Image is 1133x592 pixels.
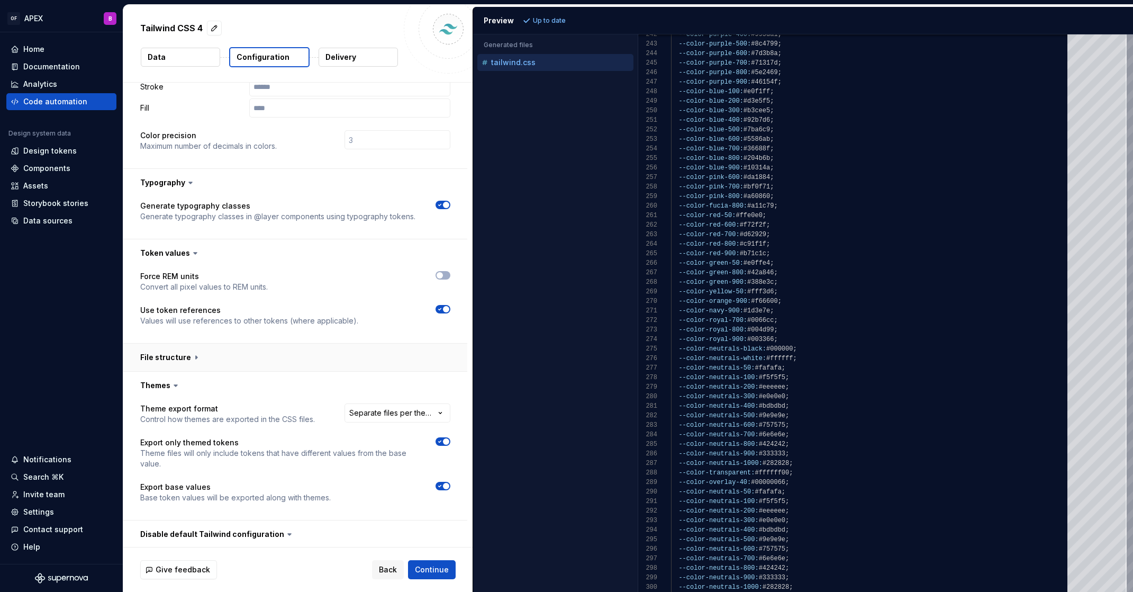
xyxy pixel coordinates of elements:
[751,78,777,86] span: #46154f
[638,535,657,544] div: 295
[758,545,785,553] span: #757575
[678,59,751,67] span: --color-purple-700:
[751,298,777,305] span: #f66600
[678,221,739,229] span: --color-red-600:
[785,412,789,419] span: ;
[785,374,789,381] span: ;
[141,48,220,67] button: Data
[638,439,657,449] div: 285
[638,49,657,58] div: 244
[415,564,449,575] span: Continue
[678,183,743,191] span: --color-pink-700:
[6,58,116,75] a: Documentation
[785,536,789,543] span: ;
[678,355,766,362] span: --color-neutrals-white:
[744,307,770,315] span: #1d3e7e
[638,459,657,468] div: 287
[678,164,743,172] span: --color-blue-900:
[785,517,789,524] span: ;
[638,297,657,306] div: 270
[744,116,770,124] span: #92b7d6
[638,163,657,173] div: 256
[140,141,277,151] p: Maximum number of decimals in colors.
[678,88,743,95] span: --color-blue-100:
[758,555,785,562] span: #6e6e6e
[777,69,781,76] span: ;
[678,126,743,133] span: --color-blue-500:
[766,231,770,238] span: ;
[638,77,657,87] div: 247
[638,249,657,258] div: 265
[774,317,777,324] span: ;
[491,58,536,67] p: tailwind.css
[6,451,116,468] button: Notifications
[23,472,64,482] div: Search ⌘K
[785,479,789,486] span: ;
[774,269,777,276] span: ;
[140,211,415,222] p: Generate typography classes in @layer components using typography tokens.
[23,44,44,55] div: Home
[678,374,758,381] span: --color-neutrals-100:
[638,144,657,154] div: 254
[751,50,777,57] span: #7d3b8a
[638,58,657,68] div: 245
[755,488,781,496] span: #fafafa
[758,374,785,381] span: #f5f5f5
[2,7,121,30] button: OFAPEXB
[678,240,739,248] span: --color-red-800:
[319,48,398,67] button: Delivery
[785,498,789,505] span: ;
[638,411,657,420] div: 282
[533,16,566,25] p: Up to date
[638,173,657,182] div: 257
[678,336,747,343] span: --color-royal-900:
[477,57,633,68] button: tailwind.css
[638,344,657,354] div: 275
[678,507,758,515] span: --color-neutrals-200:
[237,52,289,62] p: Configuration
[770,88,774,95] span: ;
[638,220,657,230] div: 262
[678,259,743,267] span: --color-green-50:
[678,517,758,524] span: --color-neutrals-300:
[758,536,785,543] span: #9e9e9e
[770,259,774,267] span: ;
[747,326,774,334] span: #004d99
[140,316,358,326] p: Values will use references to other tokens (where applicable).
[23,79,57,89] div: Analytics
[23,524,83,535] div: Contact support
[23,454,71,465] div: Notifications
[229,47,310,67] button: Configuration
[758,431,785,438] span: #6e6e6e
[678,69,751,76] span: --color-purple-800:
[785,383,789,391] span: ;
[638,154,657,163] div: 255
[638,401,657,411] div: 281
[763,212,766,219] span: ;
[774,336,777,343] span: ;
[744,259,770,267] span: #e0ffe4
[751,59,777,67] span: #71317d
[758,564,785,572] span: #424242
[744,145,770,153] span: #36688f
[789,460,793,467] span: ;
[638,335,657,344] div: 274
[678,421,758,429] span: --color-neutrals-600:
[766,250,770,257] span: ;
[23,163,70,174] div: Components
[744,183,770,191] span: #bf0f71
[23,542,40,552] div: Help
[638,544,657,554] div: 296
[140,271,268,282] p: Force REM units
[140,492,331,503] p: Base token values will be exported along with themes.
[758,393,785,400] span: #e0e0e0
[774,202,777,210] span: ;
[744,164,770,172] span: #10314a
[678,250,739,257] span: --color-red-900:
[770,107,774,114] span: ;
[785,564,789,572] span: ;
[770,116,774,124] span: ;
[638,325,657,335] div: 273
[739,250,766,257] span: #b71c1c
[678,345,766,353] span: --color-neutrals-black:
